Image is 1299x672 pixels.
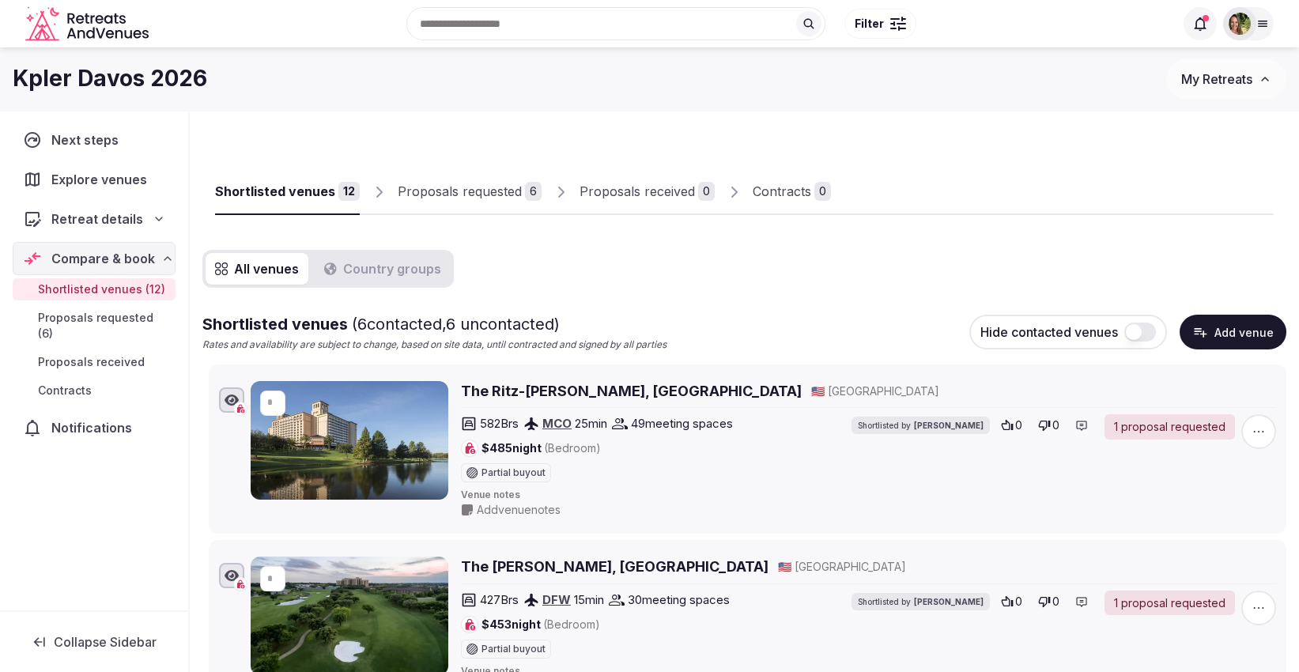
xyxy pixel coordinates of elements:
button: My Retreats [1166,59,1286,99]
div: Proposals received [580,182,695,201]
div: Shortlisted venues [215,182,335,201]
a: Shortlisted venues12 [215,169,360,215]
a: Proposals requested (6) [13,307,176,345]
span: [PERSON_NAME] [914,420,984,431]
div: Contracts [753,182,811,201]
a: The Ritz-[PERSON_NAME], [GEOGRAPHIC_DATA] [461,381,802,401]
span: 15 min [574,591,604,608]
span: [GEOGRAPHIC_DATA] [795,559,906,575]
span: $485 night [481,440,601,456]
a: DFW [542,592,571,607]
img: The Ritz-Carlton Orlando, Grande Lakes [251,381,448,500]
span: Shortlisted venues (12) [38,281,165,297]
span: 49 meeting spaces [631,415,733,432]
button: Filter [844,9,916,39]
span: 🇺🇸 [778,560,791,573]
button: All venues [206,253,308,285]
span: Shortlisted venues [202,315,560,334]
span: [PERSON_NAME] [914,596,984,607]
div: Proposals requested [398,182,522,201]
span: Add venue notes [477,502,561,518]
div: 6 [525,182,542,201]
a: Next steps [13,123,176,157]
span: Retreat details [51,210,143,228]
a: Contracts0 [753,169,831,215]
button: 0 [996,414,1027,436]
span: Venue notes [461,489,1276,502]
span: 0 [1015,594,1022,610]
span: 🇺🇸 [811,384,825,398]
img: Shay Tippie [1229,13,1251,35]
span: Proposals requested (6) [38,310,169,342]
h1: Kpler Davos 2026 [13,63,207,94]
span: 0 [1052,417,1059,433]
a: Shortlisted venues (12) [13,278,176,300]
span: 0 [1015,417,1022,433]
a: Proposals requested6 [398,169,542,215]
a: Visit the homepage [25,6,152,42]
a: Notifications [13,411,176,444]
a: Proposals received [13,351,176,373]
span: Compare & book [51,249,155,268]
span: [GEOGRAPHIC_DATA] [828,383,939,399]
span: Contracts [38,383,92,398]
span: Partial buyout [481,468,546,478]
svg: Retreats and Venues company logo [25,6,152,42]
span: Proposals received [38,354,145,370]
button: 0 [996,591,1027,613]
span: My Retreats [1181,71,1252,87]
span: 0 [1052,594,1059,610]
button: 🇺🇸 [778,559,791,575]
span: 427 Brs [480,591,519,608]
p: Rates and availability are subject to change, based on site data, until contracted and signed by ... [202,338,666,352]
div: Shortlisted by [852,417,990,434]
span: Hide contacted venues [980,324,1118,340]
button: 🇺🇸 [811,383,825,399]
span: 25 min [575,415,607,432]
span: 582 Brs [480,415,519,432]
button: 0 [1033,414,1064,436]
span: Explore venues [51,170,153,189]
button: Country groups [315,253,451,285]
div: 12 [338,182,360,201]
button: Collapse Sidebar [13,625,176,659]
span: (Bedroom) [544,441,601,455]
span: 30 meeting spaces [628,591,730,608]
button: Add venue [1180,315,1286,349]
div: 0 [698,182,715,201]
a: 1 proposal requested [1105,591,1235,616]
a: Proposals received0 [580,169,715,215]
a: Contracts [13,379,176,402]
a: The [PERSON_NAME], [GEOGRAPHIC_DATA] [461,557,768,576]
span: (Bedroom) [543,617,600,631]
div: 0 [814,182,831,201]
a: 1 proposal requested [1105,414,1235,440]
span: Filter [855,16,884,32]
span: Collapse Sidebar [54,634,157,650]
span: ( 6 contacted, 6 uncontacted) [352,315,560,334]
button: 0 [1033,591,1064,613]
span: $453 night [481,617,600,632]
span: Partial buyout [481,644,546,654]
div: Shortlisted by [852,593,990,610]
a: Explore venues [13,163,176,196]
span: Next steps [51,130,125,149]
a: MCO [542,416,572,431]
span: Notifications [51,418,138,437]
